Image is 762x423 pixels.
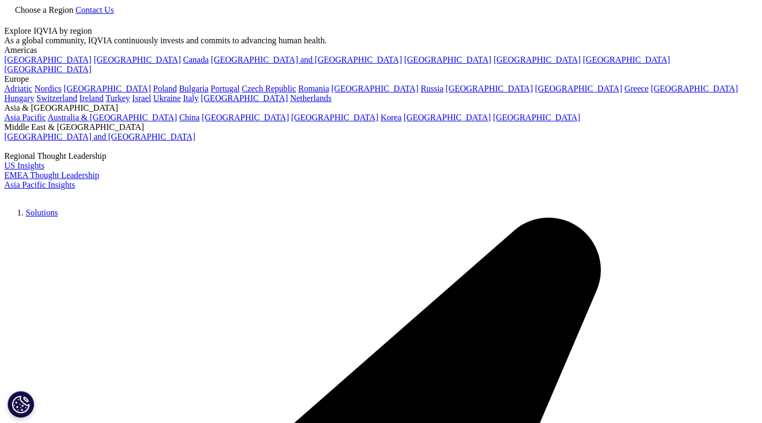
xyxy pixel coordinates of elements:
[583,55,670,64] a: [GEOGRAPHIC_DATA]
[291,113,379,122] a: [GEOGRAPHIC_DATA]
[64,84,151,93] a: [GEOGRAPHIC_DATA]
[4,84,32,93] a: Adriatic
[7,391,34,418] button: Cookies Settings
[79,94,103,103] a: Ireland
[4,94,34,103] a: Hungary
[404,55,491,64] a: [GEOGRAPHIC_DATA]
[4,151,758,161] div: Regional Thought Leadership
[211,84,240,93] a: Portugal
[494,55,581,64] a: [GEOGRAPHIC_DATA]
[4,26,758,36] div: Explore IQVIA by region
[183,55,209,64] a: Canada
[290,94,332,103] a: Netherlands
[153,84,176,93] a: Poland
[4,161,44,170] a: US Insights
[4,171,99,180] a: EMEA Thought Leadership
[535,84,622,93] a: [GEOGRAPHIC_DATA]
[4,132,195,141] a: [GEOGRAPHIC_DATA] and [GEOGRAPHIC_DATA]
[4,55,91,64] a: [GEOGRAPHIC_DATA]
[4,113,46,122] a: Asia Pacific
[4,103,758,113] div: Asia & [GEOGRAPHIC_DATA]
[445,84,533,93] a: [GEOGRAPHIC_DATA]
[183,94,198,103] a: Italy
[404,113,491,122] a: [GEOGRAPHIC_DATA]
[15,5,73,14] span: Choose a Region
[4,180,75,189] a: Asia Pacific Insights
[298,84,329,93] a: Romania
[179,84,209,93] a: Bulgaria
[94,55,181,64] a: [GEOGRAPHIC_DATA]
[179,113,199,122] a: China
[421,84,444,93] a: Russia
[153,94,181,103] a: Ukraine
[242,84,296,93] a: Czech Republic
[75,5,114,14] a: Contact Us
[132,94,151,103] a: Israel
[651,84,738,93] a: [GEOGRAPHIC_DATA]
[4,36,758,45] div: As a global community, IQVIA continuously invests and commits to advancing human health.
[381,113,402,122] a: Korea
[4,45,758,55] div: Americas
[4,65,91,74] a: [GEOGRAPHIC_DATA]
[332,84,419,93] a: [GEOGRAPHIC_DATA]
[211,55,402,64] a: [GEOGRAPHIC_DATA] and [GEOGRAPHIC_DATA]
[26,208,58,217] a: Solutions
[202,113,289,122] a: [GEOGRAPHIC_DATA]
[4,122,758,132] div: Middle East & [GEOGRAPHIC_DATA]
[36,94,77,103] a: Switzerland
[493,113,580,122] a: [GEOGRAPHIC_DATA]
[48,113,177,122] a: Australia & [GEOGRAPHIC_DATA]
[34,84,61,93] a: Nordics
[201,94,288,103] a: [GEOGRAPHIC_DATA]
[105,94,130,103] a: Turkey
[625,84,649,93] a: Greece
[4,74,758,84] div: Europe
